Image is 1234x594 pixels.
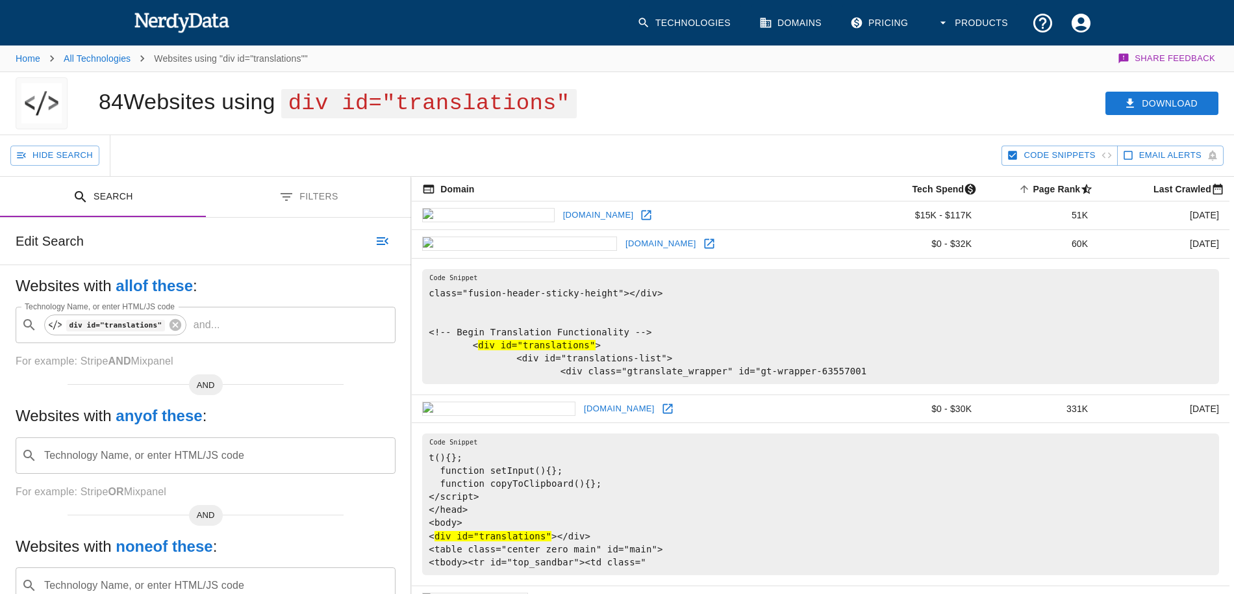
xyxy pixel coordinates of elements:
[1062,4,1100,42] button: Account Settings
[188,317,225,333] p: and ...
[1098,229,1229,258] td: [DATE]
[189,379,223,392] span: AND
[422,237,617,251] img: mutualaiddisasterrelief.org icon
[422,269,1219,384] pre: class="fusion-header-sticky-height"></div> <!-- Begin Translation Functionality --> < > <div id="...
[699,234,719,253] a: Open mutualaiddisasterrelief.org in new window
[629,4,741,42] a: Technologies
[99,89,577,114] h1: 84 Websites using
[66,320,165,331] code: div id="translations"
[422,433,1219,575] pre: t(){}; function setInput(){}; function copyToClipboard(){}; </script> </head> <body> < ></div> <t...
[842,4,918,42] a: Pricing
[116,537,212,555] b: none of these
[560,205,637,226] a: [DOMAIN_NAME]
[859,229,982,258] td: $0 - $32K
[1001,146,1117,166] button: Hide Code Snippets
[1098,201,1229,230] td: [DATE]
[134,9,229,35] img: NerdyData.com
[116,407,202,424] b: any of these
[281,89,576,118] span: div id="translations"
[16,45,308,71] nav: breadcrumb
[1024,148,1095,163] span: Hide Code Snippets
[1139,148,1202,163] span: Get email alerts with newly found website results. Click to enable.
[16,536,396,557] h5: Websites with :
[16,231,84,252] h6: Edit Search
[581,399,658,419] a: [DOMAIN_NAME]
[751,4,832,42] a: Domains
[1024,4,1062,42] button: Support and Documentation
[16,354,396,369] p: For example: Stripe Mixpanel
[206,177,412,218] button: Filters
[10,146,99,166] button: Hide Search
[859,394,982,423] td: $0 - $30K
[21,77,62,129] img: "div id="translations"" logo
[1098,394,1229,423] td: [DATE]
[895,181,982,197] span: The estimated minimum and maximum annual tech spend each webpage has, based on the free, freemium...
[422,181,474,197] span: The registered domain name (i.e. "nerdydata.com").
[1117,146,1224,166] button: Get email alerts with newly found website results. Click to enable.
[636,205,656,225] a: Open terveystalo.com in new window
[422,402,575,416] img: numberempire.com icon
[422,208,554,222] img: terveystalo.com icon
[658,399,677,419] a: Open numberempire.com in new window
[16,406,396,426] h5: Websites with :
[44,315,186,335] div: div id="translations"
[478,340,595,350] hl: div id="translations"
[25,301,175,312] label: Technology Name, or enter HTML/JS code
[1116,45,1218,71] button: Share Feedback
[1137,181,1229,197] span: Most recent date this website was successfully crawled
[16,276,396,296] h5: Websites with :
[1016,181,1098,197] span: A page popularity ranking based on a domain's backlinks. Smaller numbers signal more popular doma...
[64,53,131,64] a: All Technologies
[16,53,40,64] a: Home
[108,486,123,497] b: OR
[982,201,1098,230] td: 51K
[929,4,1018,42] button: Products
[189,509,223,522] span: AND
[434,531,551,541] hl: div id="translations"
[859,201,982,230] td: $15K - $117K
[1105,92,1218,116] button: Download
[116,277,193,294] b: all of these
[108,355,131,367] b: AND
[982,394,1098,423] td: 331K
[16,484,396,500] p: For example: Stripe Mixpanel
[982,229,1098,258] td: 60K
[154,52,308,65] p: Websites using "div id="translations""
[622,234,699,254] a: [DOMAIN_NAME]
